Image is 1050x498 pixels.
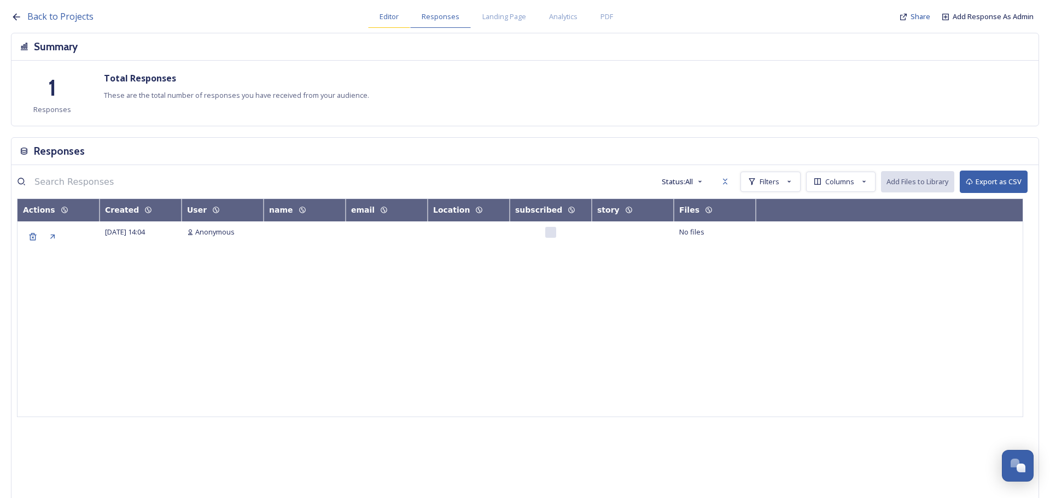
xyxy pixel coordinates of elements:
h1: 1 [48,72,56,104]
span: Add Response As Admin [953,11,1034,21]
span: [DATE] 14:04 [105,227,145,237]
span: No files [679,227,704,237]
button: Add Files to Library [881,171,954,192]
strong: Total Responses [104,72,176,84]
span: Share [911,11,930,21]
div: story [597,204,620,216]
div: Created [105,204,139,216]
input: Search Responses [29,171,193,192]
th: Toggle SortBy [182,199,264,221]
span: Responses [33,104,71,115]
div: Files [679,204,699,216]
div: email [351,204,375,216]
button: Open Chat [1002,450,1034,482]
div: User [187,204,207,216]
div: name [269,204,293,216]
th: Toggle SortBy [674,199,756,221]
span: PDF [600,11,613,22]
th: Toggle SortBy [264,199,346,221]
th: Toggle SortBy [428,199,510,221]
span: Editor [380,11,399,22]
a: Back to Projects [27,10,94,24]
span: These are the total number of responses you have received from your audience. [104,90,369,101]
th: Toggle SortBy [592,199,674,221]
button: Status:All [656,171,710,192]
th: Toggle SortBy [510,199,592,221]
button: Export as CSV [960,171,1028,193]
span: Filters [760,177,779,187]
span: Landing Page [482,11,526,22]
th: Toggle SortBy [17,199,100,221]
span: Anonymous [195,227,235,237]
span: Columns [825,177,854,187]
span: Responses [422,11,459,22]
a: Add Response As Admin [953,11,1034,22]
th: Toggle SortBy [346,199,428,221]
span: Analytics [549,11,577,22]
div: Actions [23,204,55,216]
div: Location [433,204,470,216]
div: subscribed [515,204,562,216]
th: Toggle SortBy [100,199,182,221]
h3: Responses [34,143,85,159]
span: Back to Projects [27,10,94,22]
h3: Summary [34,39,78,55]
